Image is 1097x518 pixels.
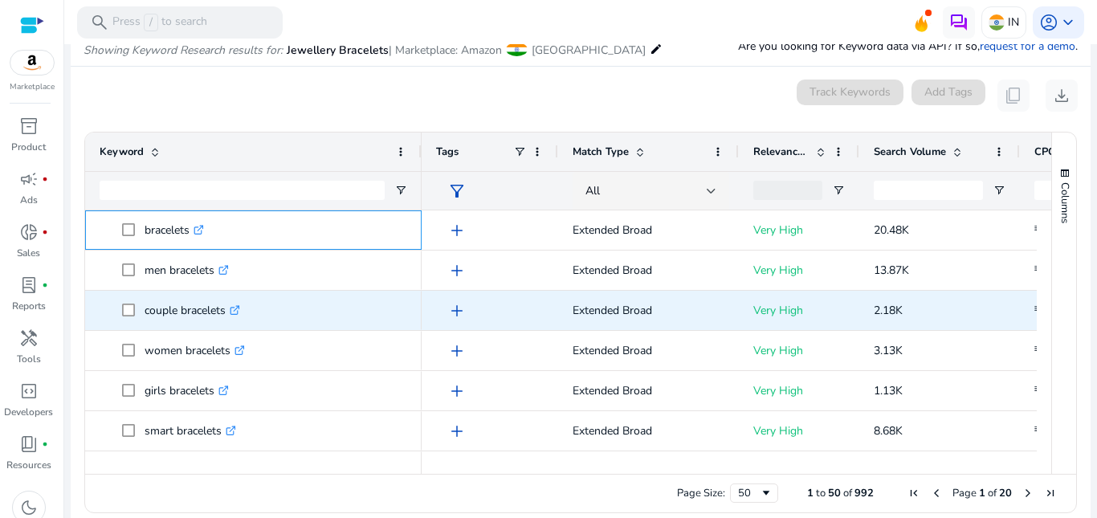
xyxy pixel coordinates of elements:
[4,405,53,419] p: Developers
[952,486,977,500] span: Page
[753,334,845,367] p: Very High
[19,381,39,401] span: code_blocks
[20,193,38,207] p: Ads
[988,486,997,500] span: of
[112,14,207,31] p: Press to search
[843,486,852,500] span: of
[807,486,814,500] span: 1
[447,422,467,441] span: add
[145,214,204,247] p: bracelets
[447,341,467,361] span: add
[1008,8,1019,36] p: IN
[10,81,55,93] p: Marketplace
[19,328,39,348] span: handyman
[19,434,39,454] span: book_4
[19,222,39,242] span: donut_small
[573,414,724,447] p: Extended Broad
[447,221,467,240] span: add
[10,51,54,75] img: amazon.svg
[1034,343,1078,358] span: ₹6 - ₹12
[447,261,467,280] span: add
[447,301,467,320] span: add
[90,13,109,32] span: search
[100,145,144,159] span: Keyword
[1034,423,1078,438] span: ₹6 - ₹12
[1058,182,1072,223] span: Columns
[979,486,985,500] span: 1
[1034,145,1055,159] span: CPC
[854,486,874,500] span: 992
[389,43,502,58] span: | Marketplace: Amazon
[19,169,39,189] span: campaign
[145,334,245,367] p: women bracelets
[874,303,903,318] span: 2.18K
[1034,263,1078,278] span: ₹6 - ₹12
[753,214,845,247] p: Very High
[394,184,407,197] button: Open Filter Menu
[42,176,48,182] span: fiber_manual_record
[753,455,845,487] p: Very High
[17,246,40,260] p: Sales
[1039,13,1058,32] span: account_circle
[145,414,236,447] p: smart bracelets
[1034,383,1078,398] span: ₹6 - ₹12
[573,145,629,159] span: Match Type
[989,14,1005,31] img: in.svg
[42,441,48,447] span: fiber_manual_record
[100,181,385,200] input: Keyword Filter Input
[1034,222,1084,238] span: ₹12 - ₹20
[874,263,909,278] span: 13.87K
[874,145,946,159] span: Search Volume
[1034,303,1084,318] span: ₹12 - ₹20
[677,486,725,500] div: Page Size:
[573,214,724,247] p: Extended Broad
[907,487,920,500] div: First Page
[874,383,903,398] span: 1.13K
[145,294,240,327] p: couple bracelets
[832,184,845,197] button: Open Filter Menu
[447,182,467,201] span: filter_alt
[753,294,845,327] p: Very High
[144,14,158,31] span: /
[145,455,331,487] p: [DEMOGRAPHIC_DATA] bracelets
[532,43,646,58] span: [GEOGRAPHIC_DATA]
[730,483,778,503] div: Page Size
[650,39,663,59] mat-icon: edit
[1044,487,1057,500] div: Last Page
[12,299,46,313] p: Reports
[753,374,845,407] p: Very High
[573,334,724,367] p: Extended Broad
[738,486,760,500] div: 50
[930,487,943,500] div: Previous Page
[585,183,600,198] span: All
[145,374,229,407] p: girls bracelets
[573,455,724,487] p: Extended Broad
[42,282,48,288] span: fiber_manual_record
[753,254,845,287] p: Very High
[19,116,39,136] span: inventory_2
[1046,80,1078,112] button: download
[1052,86,1071,105] span: download
[993,184,1005,197] button: Open Filter Menu
[17,352,41,366] p: Tools
[1058,13,1078,32] span: keyboard_arrow_down
[753,414,845,447] p: Very High
[1022,487,1034,500] div: Next Page
[573,374,724,407] p: Extended Broad
[447,381,467,401] span: add
[999,486,1012,500] span: 20
[19,498,39,517] span: dark_mode
[573,254,724,287] p: Extended Broad
[753,145,809,159] span: Relevance Score
[828,486,841,500] span: 50
[874,423,903,438] span: 8.68K
[436,145,459,159] span: Tags
[6,458,51,472] p: Resources
[84,43,283,58] i: Showing Keyword Research results for:
[11,140,46,154] p: Product
[573,294,724,327] p: Extended Broad
[816,486,826,500] span: to
[874,222,909,238] span: 20.48K
[42,229,48,235] span: fiber_manual_record
[874,343,903,358] span: 3.13K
